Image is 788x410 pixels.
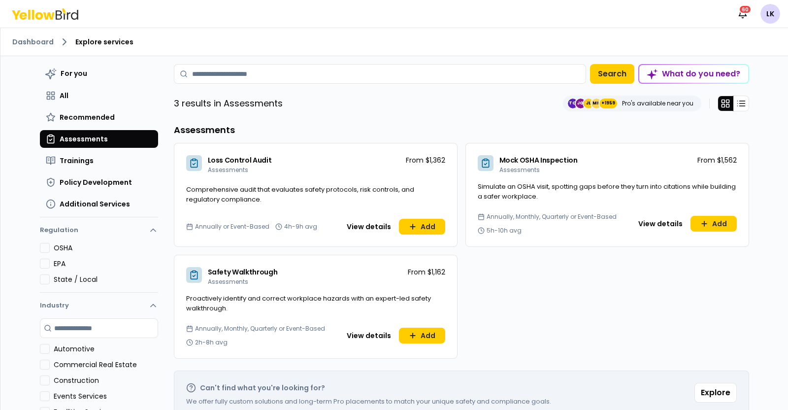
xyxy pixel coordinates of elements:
[40,195,158,213] button: Additional Services
[12,36,776,48] nav: breadcrumb
[195,223,269,231] span: Annually or Event-Based
[54,360,158,370] label: Commercial Real Estate
[487,213,617,221] span: Annually, Monthly, Quarterly or Event-Based
[399,219,445,235] button: Add
[341,328,397,343] button: View details
[40,221,158,243] button: Regulation
[40,64,158,83] button: For you
[208,277,248,286] span: Assessments
[697,155,737,165] p: From $1,562
[622,100,693,107] p: Pro's available near you
[200,383,325,393] h2: Can't find what you're looking for?
[733,4,753,24] button: 60
[54,259,158,269] label: EPA
[12,37,54,47] a: Dashboard
[54,391,158,401] label: Events Services
[208,267,278,277] span: Safety Walkthrough
[690,216,737,232] button: Add
[638,64,749,84] button: What do you need?
[632,216,689,232] button: View details
[195,325,325,333] span: Annually, Monthly, Quarterly or Event-Based
[499,155,578,165] span: Mock OSHA Inspection
[54,376,158,385] label: Construction
[60,177,132,187] span: Policy Development
[186,185,414,204] span: Comprehensive audit that evaluates safety protocols, risk controls, and regulatory compliance.
[499,166,540,174] span: Assessments
[399,328,445,343] button: Add
[75,37,133,47] span: Explore services
[40,243,158,292] div: Regulation
[760,4,780,24] span: LK
[174,123,749,137] h3: Assessments
[694,383,737,403] button: Explore
[40,152,158,170] button: Trainings
[208,166,248,174] span: Assessments
[174,97,283,110] p: 3 results in Assessments
[60,112,115,122] span: Recommended
[408,267,445,277] p: From $1,162
[60,134,108,144] span: Assessments
[591,99,601,108] span: MH
[40,173,158,191] button: Policy Development
[584,99,593,108] span: JL
[601,99,615,108] span: +1959
[478,182,736,201] span: Simulate an OSHA visit, spotting gaps before they turn into citations while building a safer work...
[40,108,158,126] button: Recommended
[195,339,228,346] span: 2h-8h avg
[60,91,68,101] span: All
[568,99,578,108] span: TC
[186,397,551,407] p: We offer fully custom solutions and long-term Pro placements to match your unique safety and comp...
[60,199,130,209] span: Additional Services
[54,243,158,253] label: OSHA
[61,68,87,78] span: For you
[487,227,522,235] span: 5h-10h avg
[639,65,748,83] div: What do you need?
[406,155,445,165] p: From $1,362
[186,294,431,313] span: Proactively identify and correct workplace hazards with an expert-led safety walkthrough.
[284,223,317,231] span: 4h-9h avg
[60,156,94,166] span: Trainings
[208,155,272,165] span: Loss Control Audit
[54,344,158,354] label: Automotive
[40,293,158,318] button: Industry
[739,5,752,14] div: 60
[40,130,158,148] button: Assessments
[40,87,158,104] button: All
[341,219,397,235] button: View details
[590,64,634,84] button: Search
[576,99,586,108] span: JG
[54,274,158,284] label: State / Local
